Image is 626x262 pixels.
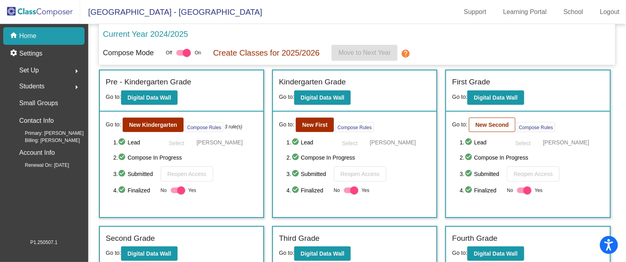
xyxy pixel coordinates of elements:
span: Go to: [279,120,294,129]
span: Students [19,81,44,92]
span: Go to: [452,250,467,256]
span: Go to: [452,120,467,129]
button: Digital Data Wall [121,90,178,105]
span: No [334,187,340,194]
span: Yes [188,186,196,195]
button: Compose Rules [335,122,374,132]
mat-icon: check_circle [291,153,301,162]
span: Select [169,140,184,146]
mat-icon: arrow_right [72,82,81,92]
mat-icon: check_circle [464,169,474,179]
span: Renewal On: [DATE] [12,162,69,169]
span: 1. Lead [460,138,503,147]
span: 3. Submitted [460,169,503,179]
label: First Grade [452,76,490,88]
button: Digital Data Wall [294,90,351,105]
b: New First [302,122,327,128]
button: Digital Data Wall [467,246,524,261]
a: School [557,6,590,18]
label: Fourth Grade [452,233,497,244]
span: 2. Compose In Progress [113,153,257,162]
span: Select [342,140,357,146]
button: New Kindergarten [123,118,184,132]
mat-icon: check_circle [291,169,301,179]
b: Digital Data Wall [474,250,517,257]
span: Primary: [PERSON_NAME] [12,130,84,137]
label: Kindergarten Grade [279,76,346,88]
span: [GEOGRAPHIC_DATA] - [GEOGRAPHIC_DATA] [80,6,262,18]
span: Go to: [106,250,121,256]
button: Digital Data Wall [467,90,524,105]
span: Reopen Access [168,171,206,177]
mat-icon: check_circle [118,169,127,179]
b: Digital Data Wall [127,94,171,101]
p: Compose Mode [103,48,154,58]
i: 3 rule(s) [225,123,242,130]
a: Support [458,6,493,18]
span: Go to: [452,94,467,100]
p: Account Info [19,147,55,158]
p: Contact Info [19,115,54,126]
span: No [161,187,167,194]
span: No [507,187,513,194]
button: Reopen Access [161,166,213,182]
b: Digital Data Wall [301,250,344,257]
mat-icon: help [401,49,410,58]
mat-icon: settings [10,49,19,58]
span: 4. Finalized [287,186,330,195]
button: Digital Data Wall [294,246,351,261]
button: Select [334,136,366,149]
button: New Second [469,118,515,132]
span: 1. Lead [287,138,330,147]
button: Reopen Access [334,166,386,182]
span: [PERSON_NAME] [197,138,243,146]
button: Compose Rules [185,122,223,132]
span: Go to: [106,120,121,129]
p: Current Year 2024/2025 [103,28,188,40]
span: Reopen Access [514,171,553,177]
span: Set Up [19,65,39,76]
a: Learning Portal [497,6,553,18]
span: Select [515,140,531,146]
button: Select [161,136,193,149]
span: 4. Finalized [460,186,503,195]
button: Reopen Access [507,166,559,182]
span: 2. Compose In Progress [287,153,430,162]
b: Digital Data Wall [301,94,344,101]
a: Logout [594,6,626,18]
span: Yes [361,186,370,195]
span: Off [166,49,172,56]
span: Yes [535,186,543,195]
mat-icon: check_circle [464,186,474,195]
mat-icon: check_circle [291,186,301,195]
p: Home [19,31,36,41]
mat-icon: check_circle [464,138,474,147]
mat-icon: check_circle [464,153,474,162]
span: [PERSON_NAME] [370,138,416,146]
span: Go to: [279,250,294,256]
button: New First [296,118,334,132]
span: [PERSON_NAME] [543,138,589,146]
span: 3. Submitted [287,169,330,179]
mat-icon: home [10,31,19,41]
p: Small Groups [19,98,58,109]
label: Pre - Kindergarten Grade [106,76,191,88]
button: Select [507,136,539,149]
label: Third Grade [279,233,319,244]
b: New Kindergarten [129,122,177,128]
b: New Second [475,122,509,128]
label: Second Grade [106,233,155,244]
span: On [195,49,201,56]
mat-icon: check_circle [118,138,127,147]
p: Settings [19,49,42,58]
span: Billing: [PERSON_NAME] [12,137,80,144]
span: Go to: [106,94,121,100]
b: Digital Data Wall [127,250,171,257]
span: Move to Next Year [339,49,391,56]
span: Go to: [279,94,294,100]
span: 4. Finalized [113,186,157,195]
mat-icon: check_circle [118,153,127,162]
button: Digital Data Wall [121,246,178,261]
mat-icon: check_circle [118,186,127,195]
span: Reopen Access [341,171,380,177]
